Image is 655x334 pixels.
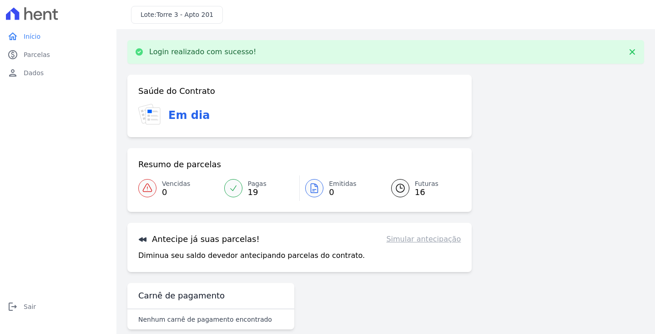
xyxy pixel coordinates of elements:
[138,315,272,324] p: Nenhum carnê de pagamento encontrado
[141,10,213,20] h3: Lote:
[248,189,267,196] span: 19
[248,179,267,189] span: Pagas
[24,68,44,77] span: Dados
[138,86,215,97] h3: Saúde do Contrato
[24,302,36,311] span: Sair
[162,189,190,196] span: 0
[24,50,50,59] span: Parcelas
[219,175,300,201] a: Pagas 19
[329,189,357,196] span: 0
[7,31,18,42] i: home
[138,290,225,301] h3: Carnê de pagamento
[300,175,380,201] a: Emitidas 0
[329,179,357,189] span: Emitidas
[156,11,213,18] span: Torre 3 - Apto 201
[4,298,113,316] a: logoutSair
[415,189,438,196] span: 16
[7,67,18,78] i: person
[149,47,257,57] p: Login realizado com sucesso!
[7,301,18,312] i: logout
[7,49,18,60] i: paid
[138,175,219,201] a: Vencidas 0
[24,32,40,41] span: Início
[168,107,210,123] h3: Em dia
[138,159,221,170] h3: Resumo de parcelas
[380,175,461,201] a: Futuras 16
[4,27,113,46] a: homeInício
[415,179,438,189] span: Futuras
[138,234,260,245] h3: Antecipe já suas parcelas!
[162,179,190,189] span: Vencidas
[4,64,113,82] a: personDados
[138,250,365,261] p: Diminua seu saldo devedor antecipando parcelas do contrato.
[4,46,113,64] a: paidParcelas
[386,234,461,245] a: Simular antecipação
